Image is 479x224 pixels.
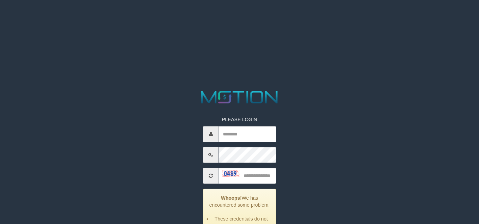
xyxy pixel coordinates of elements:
strong: Whoops! [221,195,242,200]
p: PLEASE LOGIN [203,116,276,123]
img: MOTION_logo.png [198,89,281,106]
img: captcha [222,170,239,177]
